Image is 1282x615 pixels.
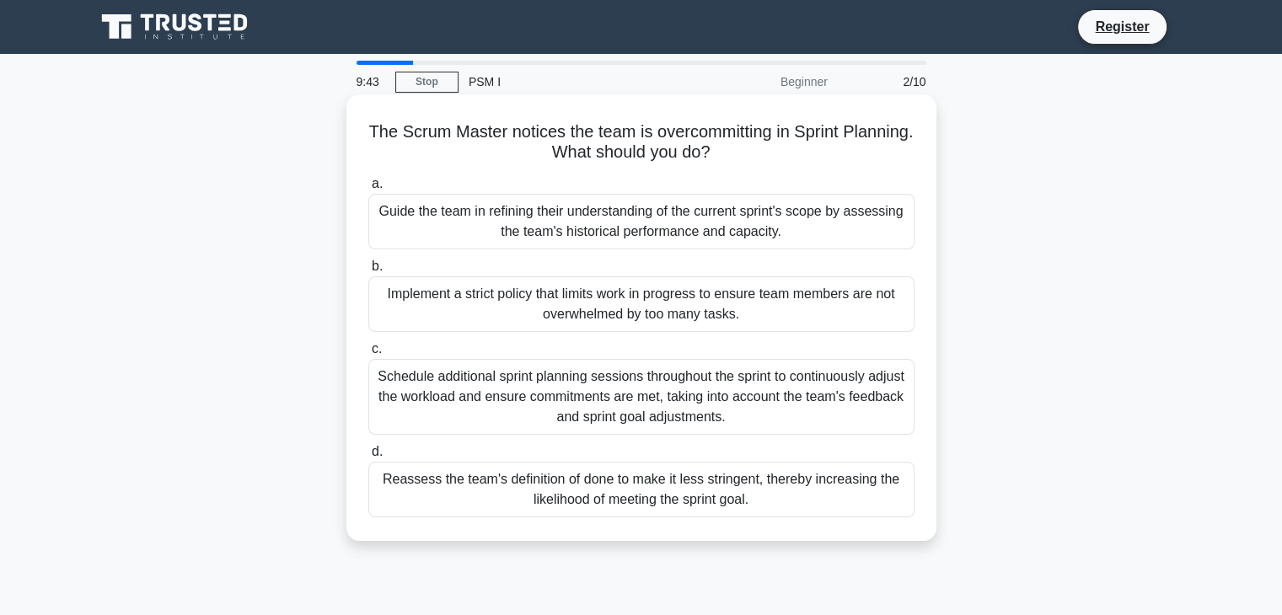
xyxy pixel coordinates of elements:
[368,462,915,517] div: Reassess the team's definition of done to make it less stringent, thereby increasing the likeliho...
[368,194,915,249] div: Guide the team in refining their understanding of the current sprint's scope by assessing the tea...
[368,359,915,435] div: Schedule additional sprint planning sessions throughout the sprint to continuously adjust the wor...
[459,65,690,99] div: PSM I
[372,341,382,356] span: c.
[368,276,915,332] div: Implement a strict policy that limits work in progress to ensure team members are not overwhelmed...
[372,259,383,273] span: b.
[367,121,916,163] h5: The Scrum Master notices the team is overcommitting in Sprint Planning. What should you do?
[1085,16,1159,37] a: Register
[838,65,936,99] div: 2/10
[346,65,395,99] div: 9:43
[690,65,838,99] div: Beginner
[372,176,383,190] span: a.
[395,72,459,93] a: Stop
[372,444,383,458] span: d.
